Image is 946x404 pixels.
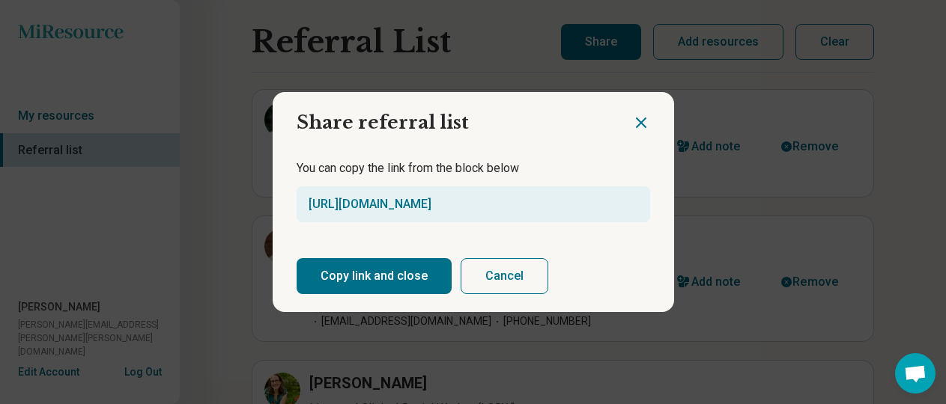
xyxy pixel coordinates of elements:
button: Copy link and close [297,258,452,294]
h2: Share referral list [273,92,632,141]
p: You can copy the link from the block below [297,159,650,177]
button: Cancel [461,258,548,294]
button: Close dialog [632,114,650,132]
a: [URL][DOMAIN_NAME] [309,197,431,211]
